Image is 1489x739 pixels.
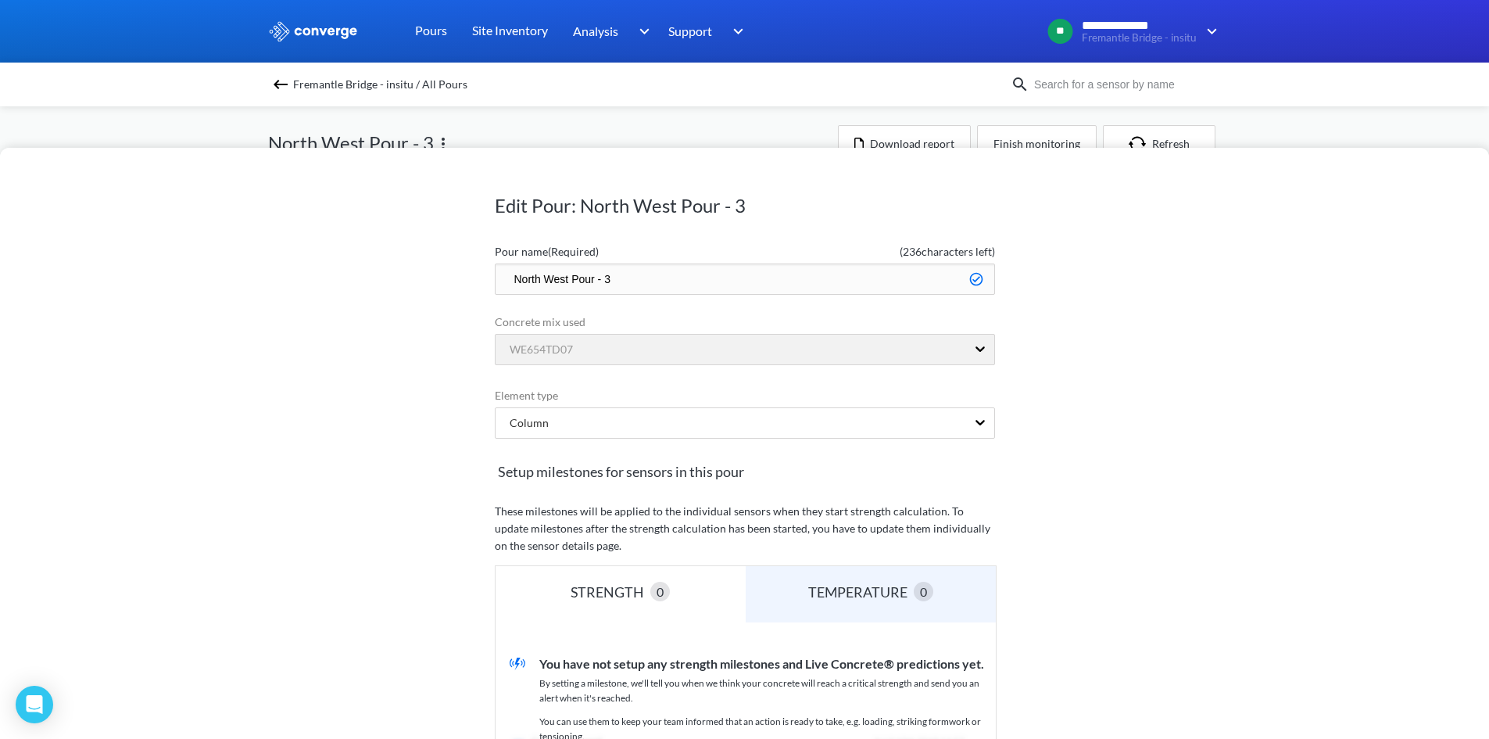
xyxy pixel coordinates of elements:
input: Type the pour name here [495,264,995,295]
span: Setup milestones for sensors in this pour [495,461,995,483]
span: 0 [920,582,927,601]
span: You have not setup any strength milestones and Live Concrete® predictions yet. [539,656,984,671]
label: Pour name (Required) [495,243,745,260]
span: Fremantle Bridge - insitu / All Pours [293,74,467,95]
label: Element type [495,387,995,404]
p: By setting a milestone, we'll tell you when we think your concrete will reach a critical strength... [539,676,996,705]
div: Column [497,414,549,432]
input: Search for a sensor by name [1029,76,1219,93]
span: Fremantle Bridge - insitu [1082,32,1197,44]
label: Concrete mix used [495,314,995,331]
span: ( 236 characters left) [745,243,995,260]
span: 0 [657,582,664,601]
h1: Edit Pour: North West Pour - 3 [495,193,995,218]
div: TEMPERATURE [808,581,914,603]
img: logo_ewhite.svg [268,21,359,41]
img: icon-search.svg [1011,75,1029,94]
p: These milestones will be applied to the individual sensors when they start strength calculation. ... [495,503,995,554]
div: Open Intercom Messenger [16,686,53,723]
img: downArrow.svg [628,22,653,41]
div: STRENGTH [571,581,650,603]
span: Support [668,21,712,41]
img: downArrow.svg [1197,22,1222,41]
span: Analysis [573,21,618,41]
img: downArrow.svg [723,22,748,41]
img: backspace.svg [271,75,290,94]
